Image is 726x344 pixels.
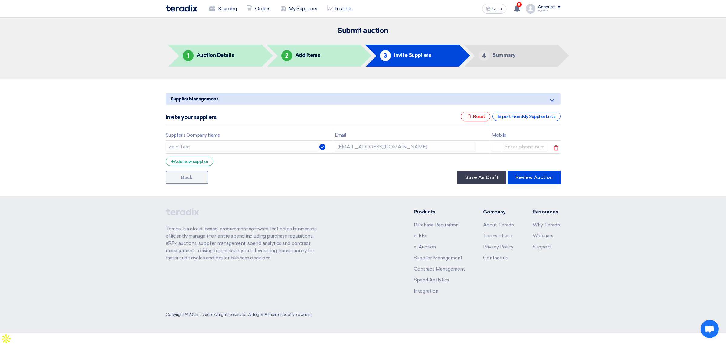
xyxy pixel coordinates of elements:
[414,222,459,228] a: Purchase Requisition
[166,171,208,184] a: Back
[517,2,522,7] span: 8
[319,144,325,150] img: Verified Account
[166,114,217,120] h5: Invite your suppliers
[275,2,322,15] a: My Suppliers
[414,277,449,283] a: Spend Analytics
[483,244,513,250] a: Privacy Policy
[492,52,516,58] h5: Summary
[166,157,214,166] div: Add new supplier
[380,50,391,61] div: 3
[166,93,561,105] h5: Supplier Management
[483,255,508,261] a: Contact us
[394,52,431,58] h5: Invite Suppliers
[483,222,515,228] a: About Teradix
[526,4,535,14] img: profile_test.png
[457,171,506,184] button: Save As Draft
[166,130,332,140] th: Supplier's Company Name
[166,27,561,35] h2: Submit auction
[414,255,463,261] a: Supplier Management
[533,222,561,228] a: Why Teradix
[166,5,197,12] img: Teradix logo
[492,112,560,121] div: Import From My Supplier Lists
[166,225,324,261] p: Teradix is a cloud-based procurement software that helps businesses efficiently manage their enti...
[414,288,438,294] a: Integration
[414,266,465,272] a: Contract Management
[533,244,551,250] a: Support
[335,142,476,152] input: Email
[461,112,490,121] div: Reset
[281,50,292,61] div: 2
[533,208,561,216] li: Resources
[166,311,312,318] div: Copyright © 2025 Teradix, All rights reserved. All logos © their respective owners.
[295,52,320,58] h5: Add items
[171,159,174,164] span: +
[538,5,555,10] div: Account
[322,2,357,15] a: Insights
[508,171,561,184] button: Review Auction
[489,130,550,140] th: Mobile
[414,244,436,250] a: e-Auction
[414,208,465,216] li: Products
[183,50,194,61] div: 1
[701,320,719,338] div: Open chat
[197,52,234,58] h5: Auction Details
[492,7,503,11] span: العربية
[483,208,515,216] li: Company
[479,50,489,61] div: 4
[204,2,242,15] a: Sourcing
[242,2,275,15] a: Orders
[414,233,427,239] a: e-RFx
[533,233,553,239] a: Webinars
[166,142,319,152] input: Supplier Name
[332,130,489,140] th: Email
[482,4,506,14] button: العربية
[483,233,512,239] a: Terms of use
[538,9,561,13] div: Admin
